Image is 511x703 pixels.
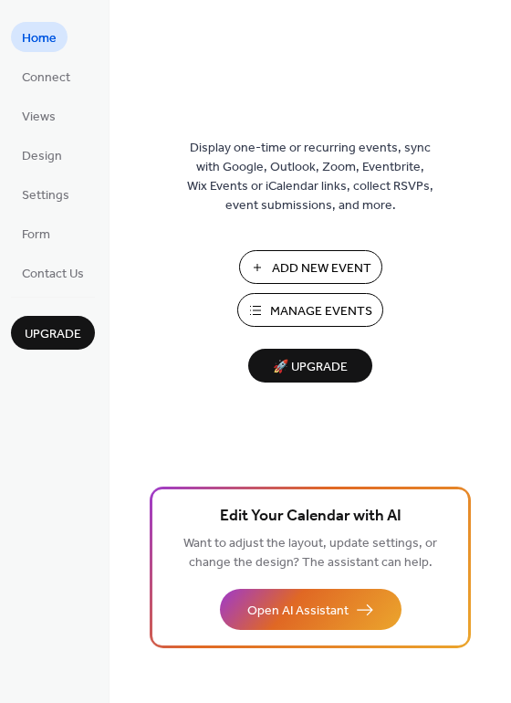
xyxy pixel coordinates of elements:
[22,68,70,88] span: Connect
[247,602,349,621] span: Open AI Assistant
[259,355,361,380] span: 🚀 Upgrade
[22,29,57,48] span: Home
[239,250,382,284] button: Add New Event
[25,325,81,344] span: Upgrade
[11,257,95,288] a: Contact Us
[22,108,56,127] span: Views
[11,316,95,350] button: Upgrade
[22,265,84,284] span: Contact Us
[270,302,372,321] span: Manage Events
[11,22,68,52] a: Home
[22,186,69,205] span: Settings
[220,589,401,630] button: Open AI Assistant
[11,100,67,131] a: Views
[272,259,371,278] span: Add New Event
[220,504,401,530] span: Edit Your Calendar with AI
[248,349,372,383] button: 🚀 Upgrade
[11,179,80,209] a: Settings
[22,147,62,166] span: Design
[11,218,61,248] a: Form
[11,140,73,170] a: Design
[237,293,383,327] button: Manage Events
[183,531,437,575] span: Want to adjust the layout, update settings, or change the design? The assistant can help.
[11,61,81,91] a: Connect
[22,226,50,245] span: Form
[187,139,433,215] span: Display one-time or recurring events, sync with Google, Outlook, Zoom, Eventbrite, Wix Events or ...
